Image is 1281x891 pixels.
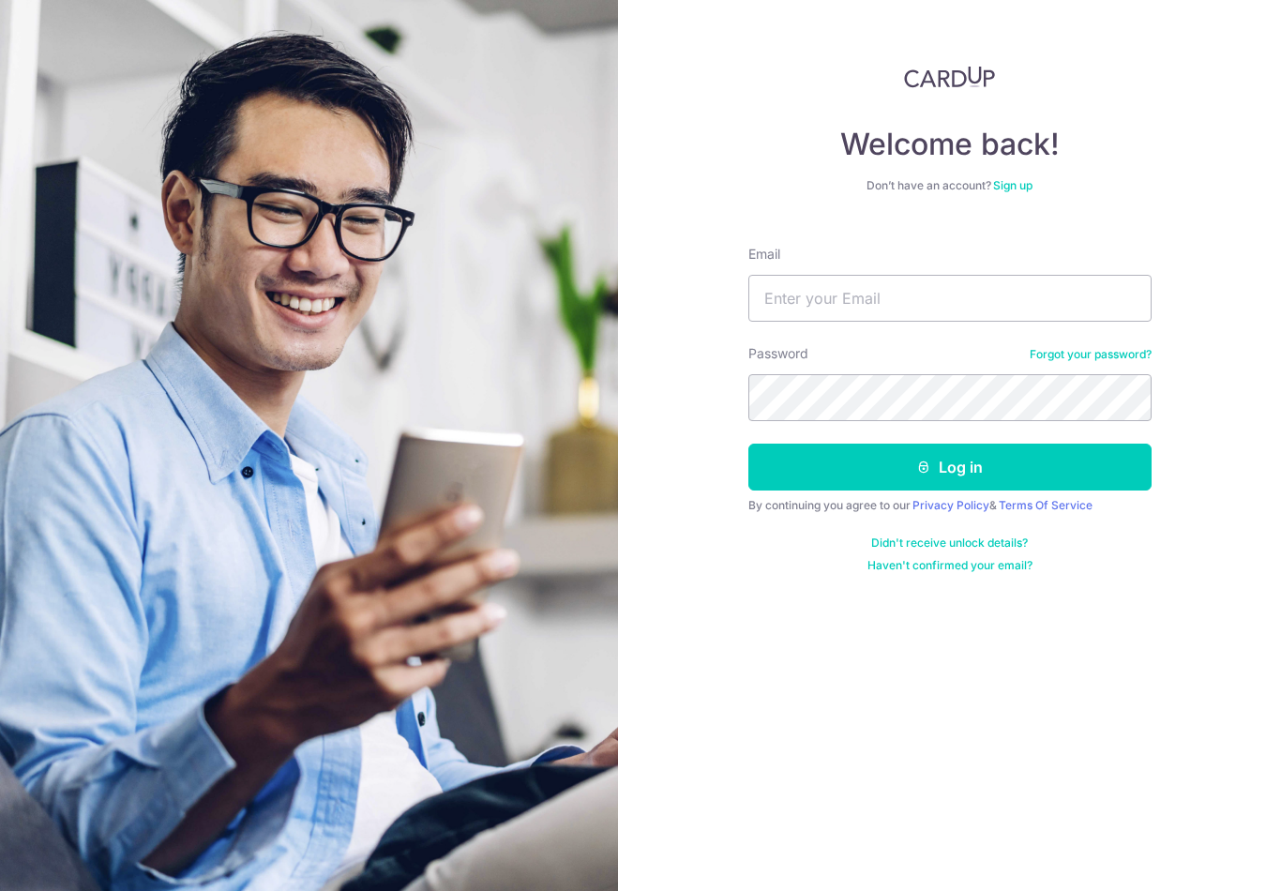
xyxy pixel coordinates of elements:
[748,178,1152,193] div: Don’t have an account?
[748,498,1152,513] div: By continuing you agree to our &
[748,245,780,264] label: Email
[867,558,1032,573] a: Haven't confirmed your email?
[993,178,1032,192] a: Sign up
[748,344,808,363] label: Password
[1030,347,1152,362] a: Forgot your password?
[748,444,1152,491] button: Log in
[904,66,996,88] img: CardUp Logo
[999,498,1093,512] a: Terms Of Service
[912,498,989,512] a: Privacy Policy
[871,536,1028,551] a: Didn't receive unlock details?
[748,275,1152,322] input: Enter your Email
[748,126,1152,163] h4: Welcome back!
